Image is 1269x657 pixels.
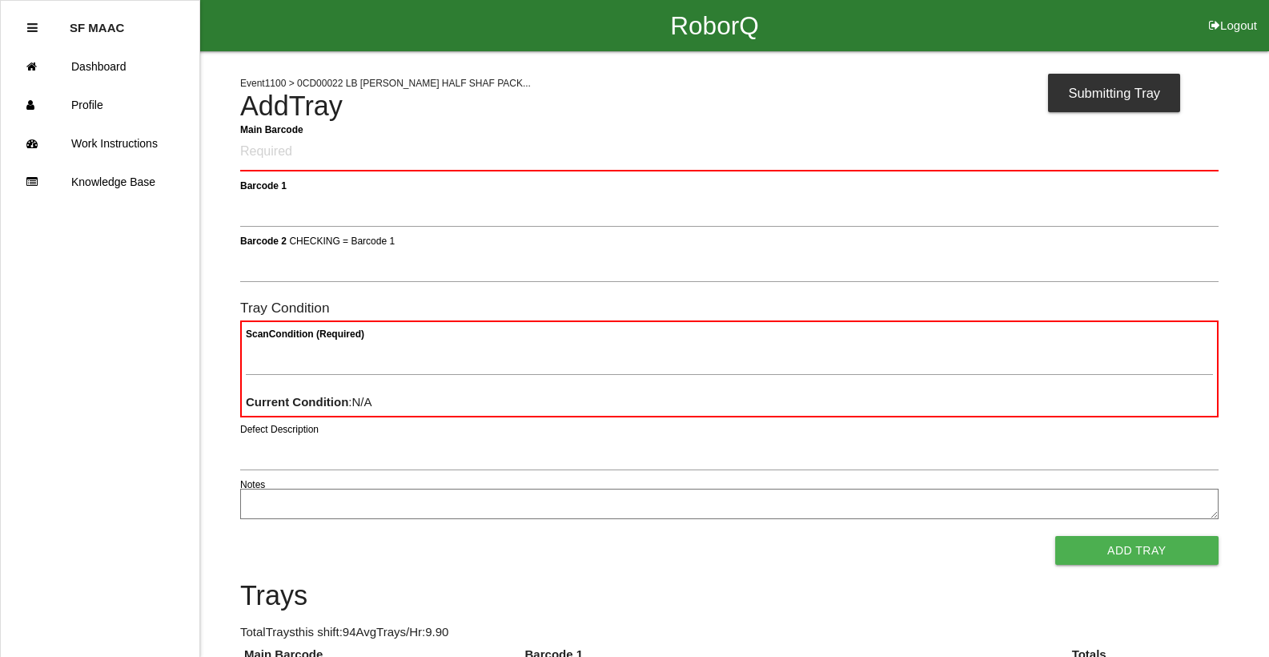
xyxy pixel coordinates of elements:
a: Knowledge Base [1,163,199,201]
h4: Add Tray [240,91,1219,122]
b: Barcode 2 [240,235,287,246]
input: Required [240,134,1219,171]
h6: Tray Condition [240,300,1219,316]
div: Close [27,9,38,47]
span: CHECKING = Barcode 1 [289,235,395,246]
a: Dashboard [1,47,199,86]
p: Total Trays this shift: 94 Avg Trays /Hr: 9.90 [240,623,1219,642]
a: Work Instructions [1,124,199,163]
b: Barcode 1 [240,179,287,191]
b: Scan Condition (Required) [246,328,364,340]
div: Submitting Tray [1048,74,1180,112]
b: Main Barcode [240,123,303,135]
span: : N/A [246,395,372,409]
label: Defect Description [240,422,319,437]
p: SF MAAC [70,9,124,34]
h4: Trays [240,581,1219,611]
label: Notes [240,478,265,492]
button: Add Tray [1055,536,1219,565]
a: Profile [1,86,199,124]
span: Event 1100 > 0CD00022 LB [PERSON_NAME] HALF SHAF PACK... [240,78,531,89]
b: Current Condition [246,395,348,409]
